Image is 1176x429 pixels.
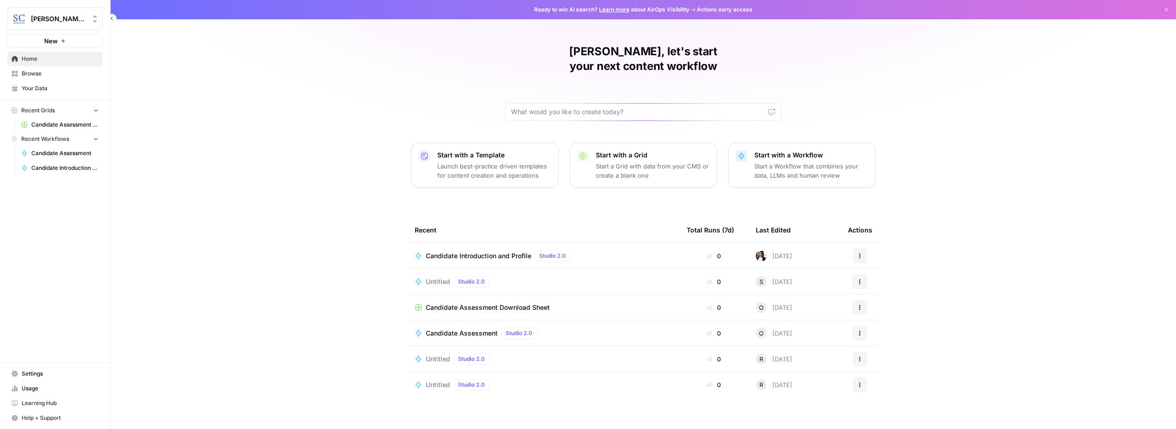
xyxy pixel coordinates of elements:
p: Start a Grid with data from your CMS or create a blank one [596,162,709,180]
div: 0 [687,329,741,338]
button: Workspace: Stanton Chase Nashville [7,7,103,30]
span: S [759,277,763,286]
p: Start with a Workflow [754,151,868,160]
span: Ready to win AI search? about AirOps Visibility [534,6,689,14]
span: Untitled [426,277,450,286]
span: R [759,354,763,364]
span: [PERSON_NAME] [GEOGRAPHIC_DATA] [31,14,87,23]
p: Start a Workflow that combines your data, LLMs and human review [754,162,868,180]
div: [DATE] [756,354,792,365]
span: Studio 2.0 [458,278,485,286]
div: 0 [687,380,741,389]
button: Start with a WorkflowStart a Workflow that combines your data, LLMs and human review [728,143,876,188]
span: Usage [22,384,99,393]
a: Candidate Assessment Download Sheet [415,303,672,312]
a: UntitledStudio 2.0 [415,276,672,287]
span: Browse [22,70,99,78]
span: Candidate Assessment Download Sheet [31,121,99,129]
div: [DATE] [756,250,792,261]
div: [DATE] [756,302,792,313]
span: Your Data [22,84,99,93]
span: Studio 2.0 [458,355,485,363]
img: xqjo96fmx1yk2e67jao8cdkou4un [756,250,767,261]
button: Help + Support [7,411,103,425]
div: 0 [687,354,741,364]
a: Your Data [7,81,103,96]
a: Candidate Assessment [17,146,103,161]
button: Start with a TemplateLaunch best-practice driven templates for content creation and operations [411,143,559,188]
span: Settings [22,370,99,378]
span: Recent Workflows [21,135,69,143]
div: 0 [687,277,741,286]
a: Learning Hub [7,396,103,411]
div: Actions [848,217,872,243]
span: R [759,380,763,389]
span: Studio 2.0 [458,381,485,389]
p: Launch best-practice driven templates for content creation and operations [437,162,551,180]
a: Browse [7,66,103,81]
span: Help + Support [22,414,99,422]
span: Candidate Introduction and Profile [31,164,99,172]
span: O [759,303,764,312]
span: Studio 2.0 [506,329,532,337]
p: Start with a Template [437,151,551,160]
button: Recent Grids [7,104,103,117]
a: Candidate AssessmentStudio 2.0 [415,328,672,339]
span: Untitled [426,380,450,389]
a: Learn more [599,6,629,13]
div: 0 [687,251,741,261]
a: Settings [7,366,103,381]
span: Untitled [426,354,450,364]
a: Home [7,52,103,66]
div: [DATE] [756,328,792,339]
span: Candidate Assessment [31,149,99,157]
button: Recent Workflows [7,132,103,146]
a: Candidate Introduction and Profile [17,161,103,175]
span: Candidate Introduction and Profile [426,251,531,261]
span: Candidate Assessment Download Sheet [426,303,550,312]
div: 0 [687,303,741,312]
button: New [7,34,103,48]
span: Candidate Assessment [426,329,498,338]
a: Usage [7,381,103,396]
img: Stanton Chase Nashville Logo [11,11,27,27]
span: Learning Hub [22,399,99,407]
div: Total Runs (7d) [687,217,734,243]
a: Candidate Assessment Download Sheet [17,117,103,132]
a: UntitledStudio 2.0 [415,379,672,390]
a: UntitledStudio 2.0 [415,354,672,365]
span: Home [22,55,99,63]
div: [DATE] [756,379,792,390]
span: Recent Grids [21,106,55,115]
span: O [759,329,764,338]
h1: [PERSON_NAME], let's start your next content workflow [505,44,782,74]
a: Candidate Introduction and ProfileStudio 2.0 [415,250,672,261]
div: Last Edited [756,217,791,243]
span: New [44,36,58,46]
div: Recent [415,217,672,243]
p: Start with a Grid [596,151,709,160]
input: What would you like to create today? [511,107,764,116]
button: Start with a GridStart a Grid with data from your CMS or create a blank one [570,143,717,188]
span: Studio 2.0 [539,252,566,260]
div: [DATE] [756,276,792,287]
span: Actions early access [697,6,753,14]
